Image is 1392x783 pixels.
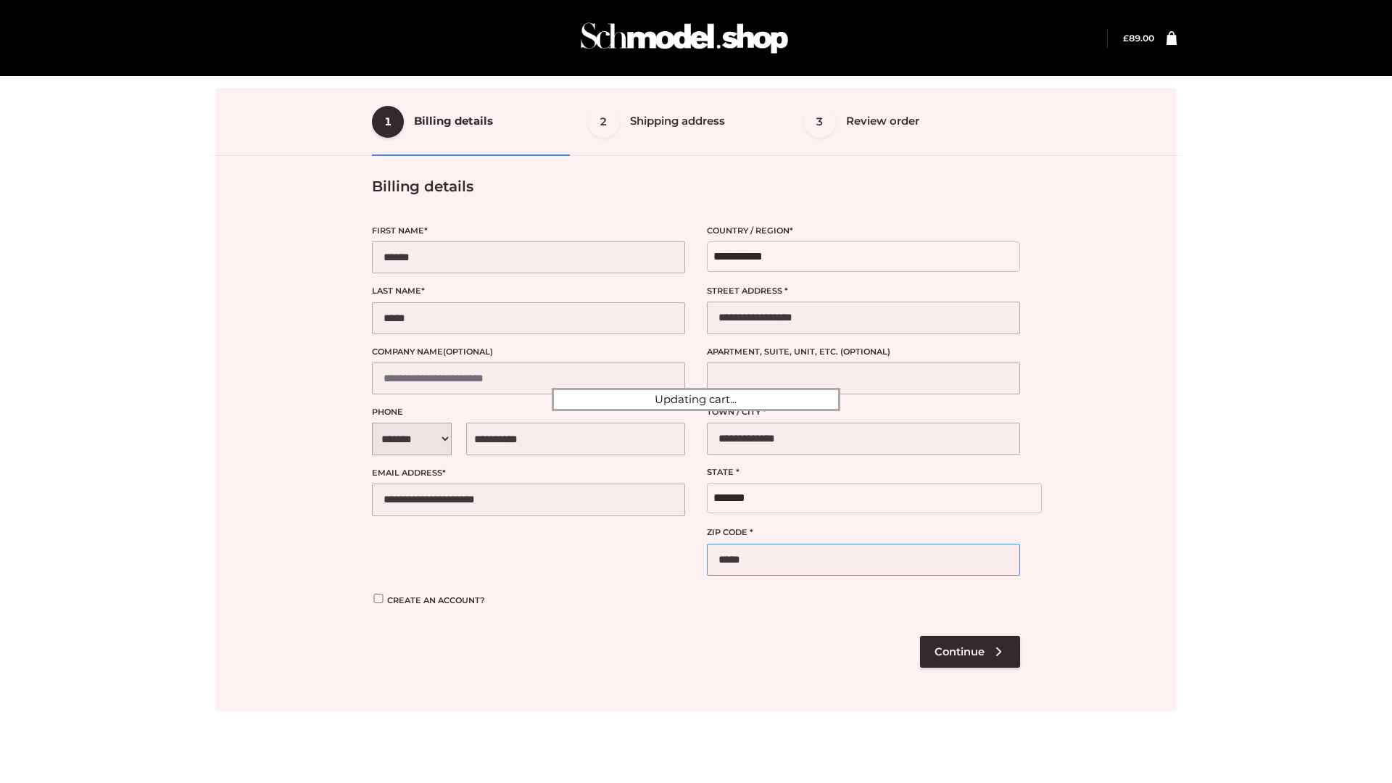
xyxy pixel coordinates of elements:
div: Updating cart... [552,388,840,411]
img: Schmodel Admin 964 [576,9,793,67]
bdi: 89.00 [1123,33,1154,43]
span: £ [1123,33,1129,43]
a: £89.00 [1123,33,1154,43]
